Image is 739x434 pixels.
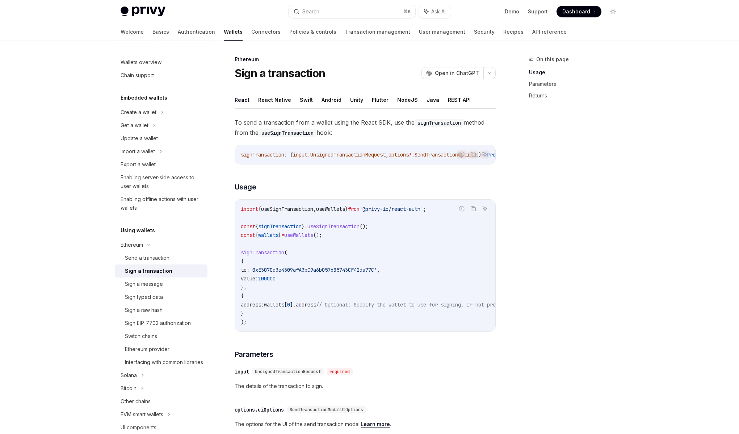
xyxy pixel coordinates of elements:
span: UnsignedTransactionRequest [310,151,386,158]
span: address: [241,301,264,308]
div: Sign a raw hash [125,306,163,314]
span: On this page [536,55,569,64]
span: Ask AI [431,8,446,15]
a: Enabling server-side access to user wallets [115,171,207,193]
a: Parameters [529,78,625,90]
a: Sign typed data [115,291,207,304]
span: = [305,223,307,230]
button: Report incorrect code [457,204,466,213]
span: const [241,232,255,238]
div: Get a wallet [121,121,148,130]
span: to: [241,267,249,273]
div: Ethereum provider [125,345,169,354]
span: useSignTransaction [307,223,360,230]
span: , [386,151,389,158]
span: input [293,151,307,158]
div: Chain support [121,71,154,80]
span: } [345,206,348,212]
div: Switch chains [125,332,157,341]
a: Welcome [121,23,144,41]
span: Usage [235,182,256,192]
span: ( [284,249,287,256]
div: Update a wallet [121,134,158,143]
a: Sign a transaction [115,264,207,277]
div: Import a wallet [121,147,155,156]
span: 0 [287,301,290,308]
span: Parameters [235,349,273,359]
a: Sign a raw hash [115,304,207,317]
button: Java [427,91,439,108]
div: Enabling offline actions with user wallets [121,195,203,212]
div: Send a transaction [125,254,169,262]
span: signTransaction [241,249,284,256]
div: Ethereum [235,56,496,63]
a: UI components [115,421,207,434]
span: '0xE3070d3e4309afA3bC9a6b057685743CF42da77C' [249,267,377,273]
span: { [255,232,258,238]
span: { [241,293,244,299]
a: Authentication [178,23,215,41]
div: Wallets overview [121,58,161,67]
button: Open in ChatGPT [421,67,483,79]
a: Interfacing with common libraries [115,356,207,369]
div: Sign EIP-7702 authorization [125,319,191,327]
h5: Embedded wallets [121,93,167,102]
a: Support [528,8,548,15]
a: Export a wallet [115,158,207,171]
span: ; [423,206,426,212]
button: Ask AI [480,204,490,213]
a: Wallets overview [115,56,207,69]
div: EVM smart wallets [121,410,163,419]
button: Report incorrect code [457,150,466,159]
button: Ask AI [419,5,451,18]
button: Android [322,91,341,108]
span: '@privy-io/react-auth' [360,206,423,212]
a: Usage [529,67,625,78]
span: } [278,232,281,238]
button: Ask AI [480,150,490,159]
div: Interfacing with common libraries [125,358,203,367]
a: Demo [505,8,519,15]
div: Solana [121,371,137,380]
button: React Native [258,91,291,108]
span: }, [241,284,247,291]
a: Chain support [115,69,207,82]
a: Ethereum provider [115,343,207,356]
span: (); [313,232,322,238]
a: Enabling offline actions with user wallets [115,193,207,214]
span: ⌘ K [403,9,411,14]
span: useWallets [316,206,345,212]
button: NodeJS [397,91,418,108]
span: Open in ChatGPT [435,70,479,77]
button: Swift [300,91,313,108]
a: Recipes [503,23,524,41]
a: Learn more [361,421,390,427]
div: Sign a transaction [125,267,172,275]
span: { [258,206,261,212]
span: SendTransactionModalUIOptions [290,407,363,413]
span: The options for the UI of the send transaction modal. . [235,420,496,429]
div: UI components [121,423,156,432]
a: Send a transaction [115,251,207,264]
button: REST API [448,91,471,108]
a: Basics [152,23,169,41]
h1: Sign a transaction [235,67,326,80]
a: Sign EIP-7702 authorization [115,317,207,330]
h5: Using wallets [121,226,155,235]
a: Transaction management [345,23,410,41]
span: ) [478,151,481,158]
button: React [235,91,249,108]
span: wallets [258,232,278,238]
div: input [235,368,249,375]
span: , [313,206,316,212]
span: { [241,258,244,264]
span: (); [360,223,368,230]
div: Search... [302,7,323,16]
span: value: [241,275,258,282]
button: Toggle dark mode [607,6,619,17]
div: Ethereum [121,241,143,249]
span: : ( [284,151,293,158]
div: Enabling server-side access to user wallets [121,173,203,191]
a: Dashboard [557,6,601,17]
code: signTransaction [415,119,464,127]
